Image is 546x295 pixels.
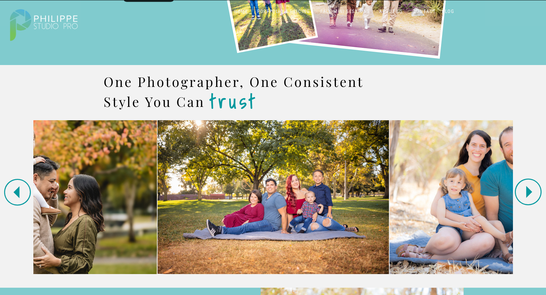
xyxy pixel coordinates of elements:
a: PORTFOLIO & PRICING [255,9,313,15]
a: BLOG [440,9,456,15]
a: FALL MINI SESSIONS [319,9,372,15]
a: ABOUT US [378,9,405,15]
h2: One Photographer, One Consistent Style You Can [104,72,372,118]
a: CONTACT [412,9,438,15]
a: HOME [228,9,255,15]
b: trust [210,85,257,116]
